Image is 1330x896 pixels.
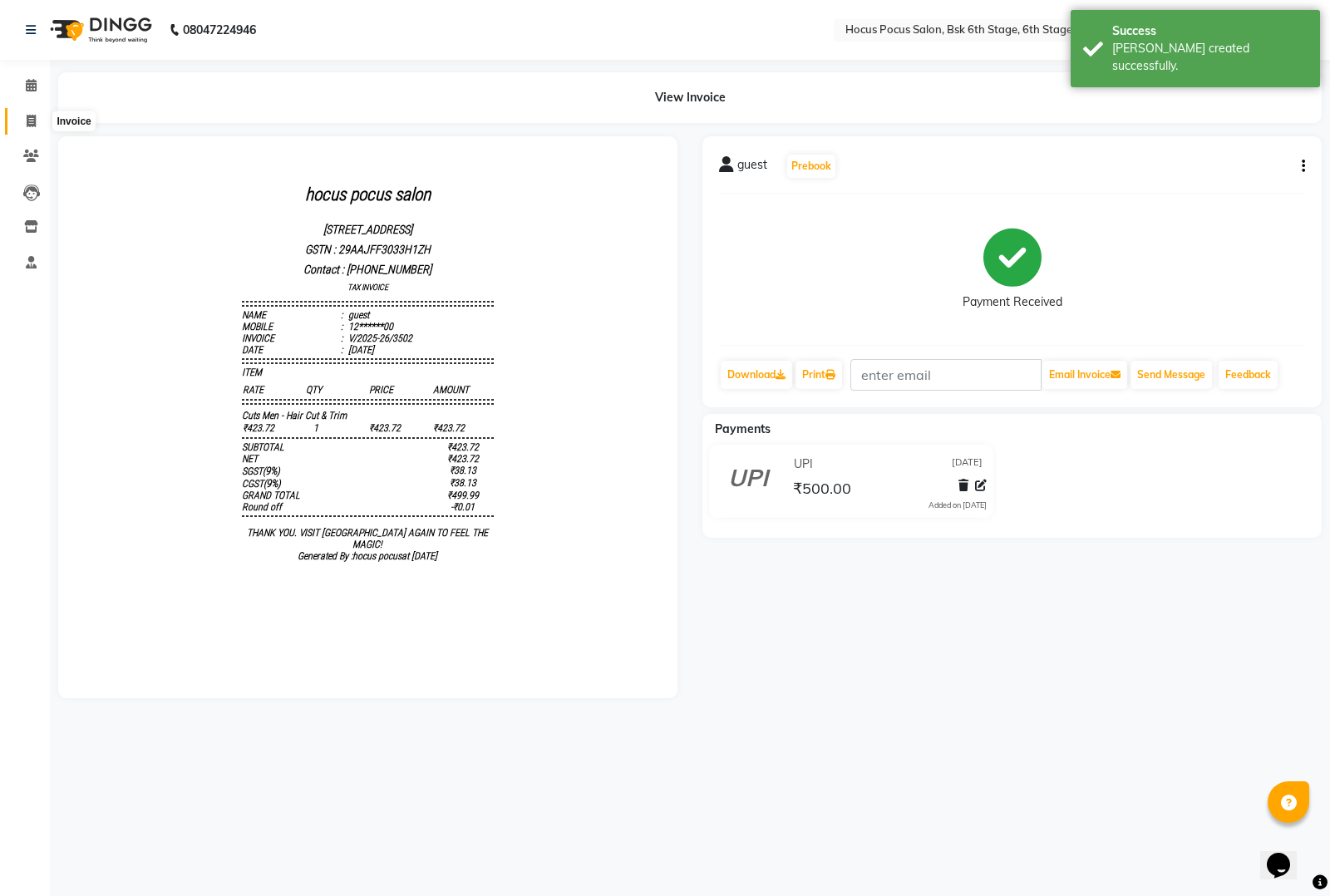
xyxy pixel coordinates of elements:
[190,312,202,324] span: 9%
[357,288,419,300] div: ₹423.72
[167,230,229,244] span: RATE
[963,293,1062,311] div: Payment Received
[191,324,203,337] span: 9%
[357,348,419,360] div: -₹0.01
[266,191,268,203] span: :
[1219,361,1278,389] a: Feedback
[793,479,851,502] span: ₹500.00
[293,268,355,282] span: ₹423.72
[167,348,207,360] div: Round off
[230,31,356,52] b: hocus pocus salon
[357,312,419,323] div: ₹38.13
[787,155,835,178] button: Prebook
[167,257,272,268] span: Cuts Men - Hair Cut & Trim
[183,7,256,53] b: 08047224946
[167,374,418,397] p: THANK YOU. VISIT [GEOGRAPHIC_DATA] AGAIN TO FEEL THE MAGIC!
[278,397,327,409] span: hocus pocus
[737,156,767,180] span: guest
[357,230,419,244] span: AMOUNT
[357,324,419,336] div: ₹38.13
[230,230,292,244] span: QTY
[796,361,842,389] a: Print
[1112,40,1308,75] div: Bill created successfully.
[167,337,225,348] div: GRAND TOTAL
[929,500,987,511] div: Added on [DATE]
[167,191,268,203] div: Date
[167,300,183,312] div: NET
[167,86,418,106] p: GSTN : 29AAJFF3033H1ZH
[167,268,229,282] span: ₹423.72
[357,268,419,282] span: ₹423.72
[1260,830,1313,879] iframe: chat widget
[167,106,418,126] p: Contact : [PHONE_NUMBER]
[42,7,156,53] img: logo
[167,180,268,191] div: Invoice
[266,156,268,168] span: :
[715,421,771,436] span: Payments
[167,312,205,324] div: ( )
[266,180,268,191] span: :
[270,191,299,203] div: [DATE]
[167,313,188,324] span: SGST
[167,126,418,142] h3: TAX INVOICE
[167,325,189,337] span: CGST
[721,361,792,389] a: Download
[167,324,206,337] div: ( )
[167,214,187,225] span: ITEM
[167,397,418,409] div: Generated By : at [DATE]
[357,337,419,348] div: ₹499.99
[293,230,355,244] span: PRICE
[850,359,1042,391] input: enter email
[1042,361,1127,389] button: Email Invoice
[1130,361,1212,389] button: Send Message
[52,111,95,131] div: Invoice
[794,455,813,473] span: UPI
[167,288,209,300] div: SUBTOTAL
[357,300,419,312] div: ₹423.72
[266,168,268,180] span: :
[270,156,294,168] div: guest
[230,268,292,282] span: 1
[167,66,418,86] p: [STREET_ADDRESS]
[1112,22,1308,40] div: Success
[58,72,1322,123] div: View Invoice
[167,168,268,180] div: Mobile
[167,156,268,168] div: Name
[270,180,337,191] div: V/2025-26/3502
[952,455,983,473] span: [DATE]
